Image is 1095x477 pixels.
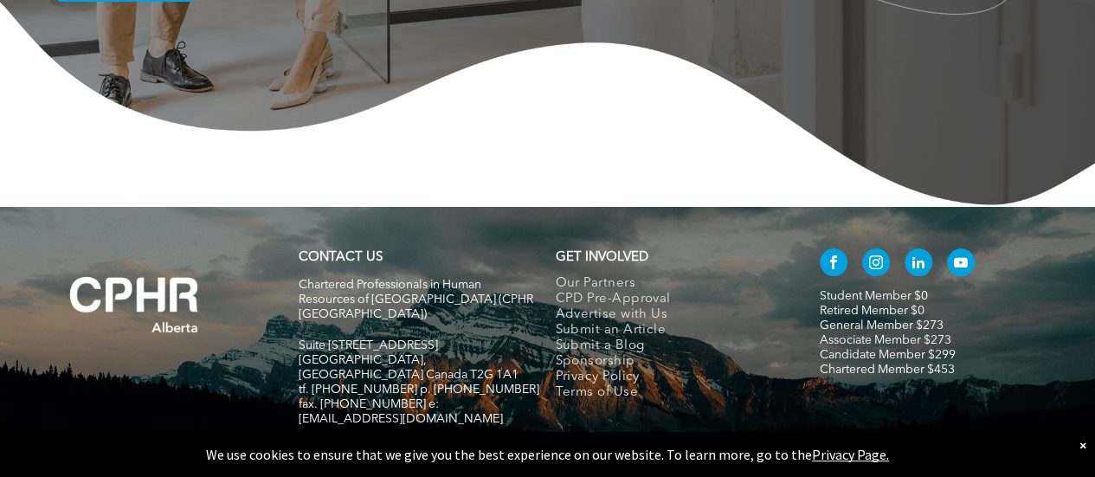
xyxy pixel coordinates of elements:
[1079,436,1086,454] div: Dismiss notification
[299,398,503,425] span: fax. [PHONE_NUMBER] e:[EMAIL_ADDRESS][DOMAIN_NAME]
[862,248,890,280] a: instagram
[555,307,783,323] a: Advertise with Us
[555,370,783,385] a: Privacy Policy
[555,354,783,370] a: Sponsorship
[820,290,928,302] a: Student Member $0
[299,251,383,264] a: CONTACT US
[555,338,783,354] a: Submit a Blog
[820,305,924,317] a: Retired Member $0
[555,251,647,264] span: GET INVOLVED
[555,292,783,307] a: CPD Pre-Approval
[820,319,944,332] a: General Member $273
[947,248,975,280] a: youtube
[35,242,234,368] img: A white background with a few lines on it
[299,279,533,320] span: Chartered Professionals in Human Resources of [GEOGRAPHIC_DATA] (CPHR [GEOGRAPHIC_DATA])
[299,384,539,396] span: tf. [PHONE_NUMBER] p. [PHONE_NUMBER]
[905,248,932,280] a: linkedin
[299,339,438,351] span: Suite [STREET_ADDRESS]
[820,349,956,361] a: Candidate Member $299
[555,323,783,338] a: Submit an Article
[555,385,783,401] a: Terms of Use
[812,446,889,463] a: Privacy Page.
[820,248,847,280] a: facebook
[820,334,951,346] a: Associate Member $273
[299,354,519,381] span: [GEOGRAPHIC_DATA], [GEOGRAPHIC_DATA] Canada T2G 1A1
[820,364,955,376] a: Chartered Member $453
[555,276,783,292] a: Our Partners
